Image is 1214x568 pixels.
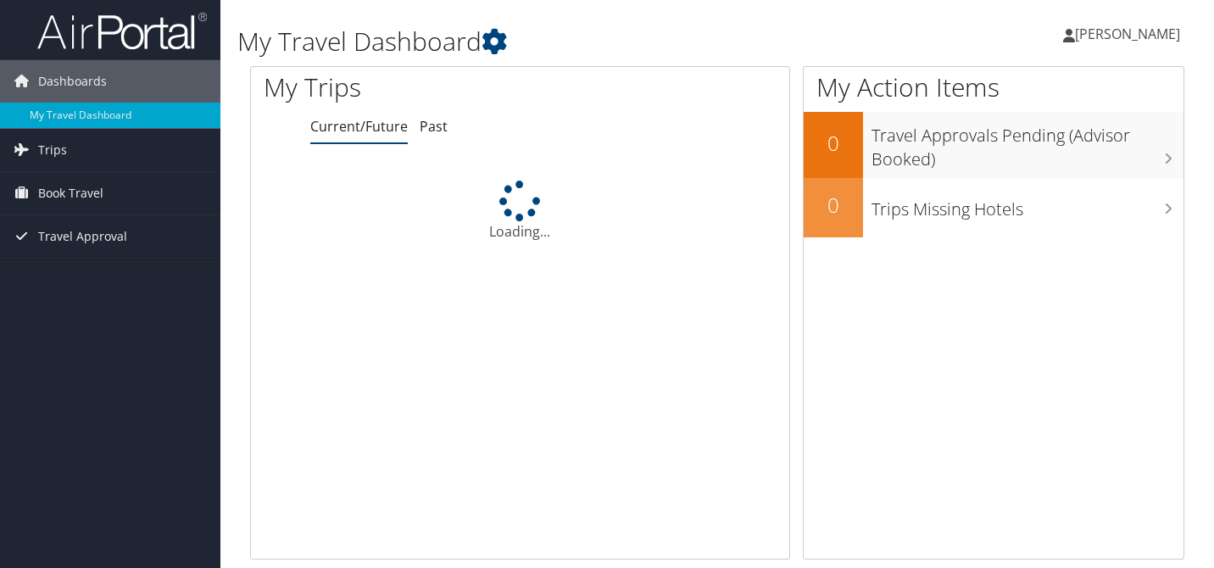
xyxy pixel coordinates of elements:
[804,178,1183,237] a: 0Trips Missing Hotels
[804,129,863,158] h2: 0
[1075,25,1180,43] span: [PERSON_NAME]
[872,115,1183,171] h3: Travel Approvals Pending (Advisor Booked)
[38,60,107,103] span: Dashboards
[37,11,207,51] img: airportal-logo.png
[264,70,552,105] h1: My Trips
[310,117,408,136] a: Current/Future
[1063,8,1197,59] a: [PERSON_NAME]
[38,215,127,258] span: Travel Approval
[804,191,863,220] h2: 0
[804,112,1183,177] a: 0Travel Approvals Pending (Advisor Booked)
[38,129,67,171] span: Trips
[872,189,1183,221] h3: Trips Missing Hotels
[420,117,448,136] a: Past
[38,172,103,214] span: Book Travel
[251,181,789,242] div: Loading...
[237,24,877,59] h1: My Travel Dashboard
[804,70,1183,105] h1: My Action Items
